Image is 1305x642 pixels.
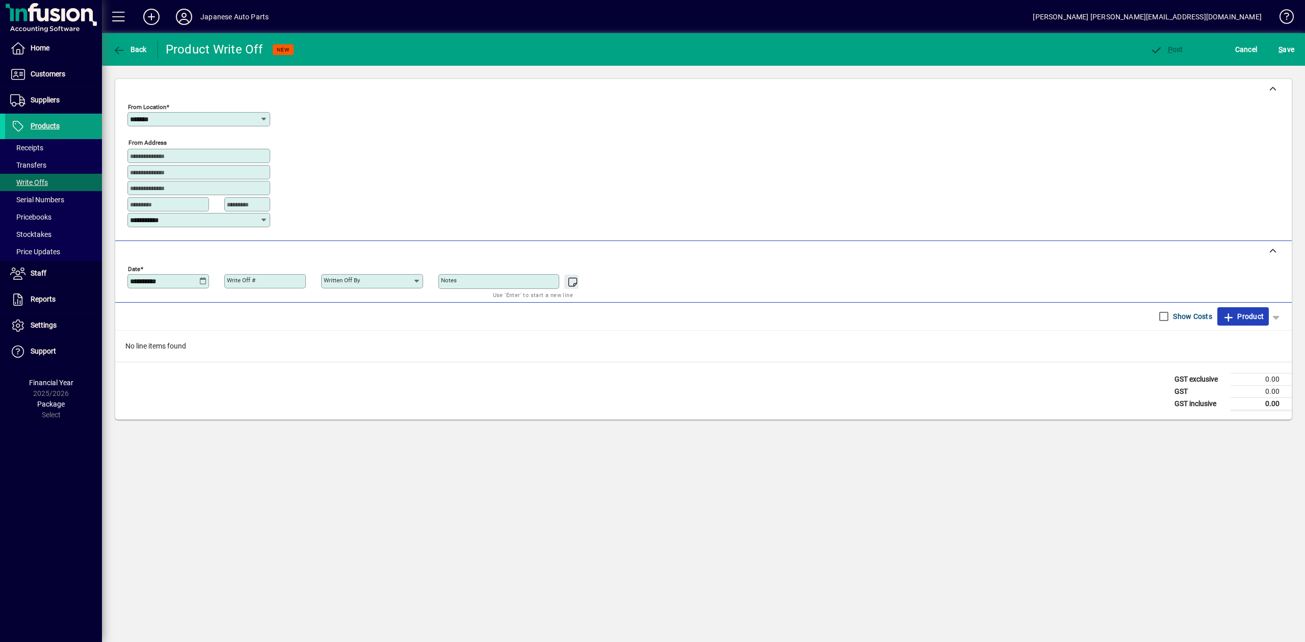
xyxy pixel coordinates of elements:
[10,196,64,204] span: Serial Numbers
[5,139,102,156] a: Receipts
[29,379,73,387] span: Financial Year
[5,243,102,260] a: Price Updates
[5,339,102,364] a: Support
[5,208,102,226] a: Pricebooks
[1169,385,1231,397] td: GST
[277,46,290,53] span: NEW
[1272,2,1292,35] a: Knowledge Base
[10,144,43,152] span: Receipts
[31,44,49,52] span: Home
[102,40,158,59] app-page-header-button: Back
[10,161,46,169] span: Transfers
[110,40,149,59] button: Back
[135,8,168,26] button: Add
[5,313,102,338] a: Settings
[31,295,56,303] span: Reports
[166,41,263,58] div: Product Write Off
[324,277,360,284] mat-label: Written off by
[31,96,60,104] span: Suppliers
[5,36,102,61] a: Home
[115,331,1292,362] div: No line items found
[5,174,102,191] a: Write Offs
[493,289,573,301] mat-hint: Use 'Enter' to start a new line
[1278,45,1283,53] span: S
[31,122,60,130] span: Products
[1147,40,1186,59] button: Post
[1235,41,1258,58] span: Cancel
[5,261,102,286] a: Staff
[5,156,102,174] a: Transfers
[200,9,269,25] div: Japanese Auto Parts
[1033,9,1262,25] div: [PERSON_NAME] [PERSON_NAME][EMAIL_ADDRESS][DOMAIN_NAME]
[1171,311,1212,322] label: Show Costs
[1276,40,1297,59] button: Save
[1169,373,1231,385] td: GST exclusive
[128,103,166,111] mat-label: From location
[1231,385,1292,397] td: 0.00
[1217,307,1269,326] button: Product
[5,88,102,113] a: Suppliers
[1150,45,1183,53] span: ost
[227,277,255,284] mat-label: Write Off #
[168,8,200,26] button: Profile
[441,277,457,284] mat-label: Notes
[5,226,102,243] a: Stocktakes
[5,191,102,208] a: Serial Numbers
[5,287,102,312] a: Reports
[10,248,60,256] span: Price Updates
[31,321,57,329] span: Settings
[10,213,51,221] span: Pricebooks
[31,269,46,277] span: Staff
[5,62,102,87] a: Customers
[1233,40,1260,59] button: Cancel
[31,70,65,78] span: Customers
[1231,397,1292,410] td: 0.00
[1168,45,1172,53] span: P
[1222,308,1264,325] span: Product
[10,230,51,238] span: Stocktakes
[31,347,56,355] span: Support
[1169,397,1231,410] td: GST inclusive
[113,45,147,53] span: Back
[1231,373,1292,385] td: 0.00
[128,265,140,272] mat-label: Date
[37,400,65,408] span: Package
[1278,41,1294,58] span: ave
[10,178,48,186] span: Write Offs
